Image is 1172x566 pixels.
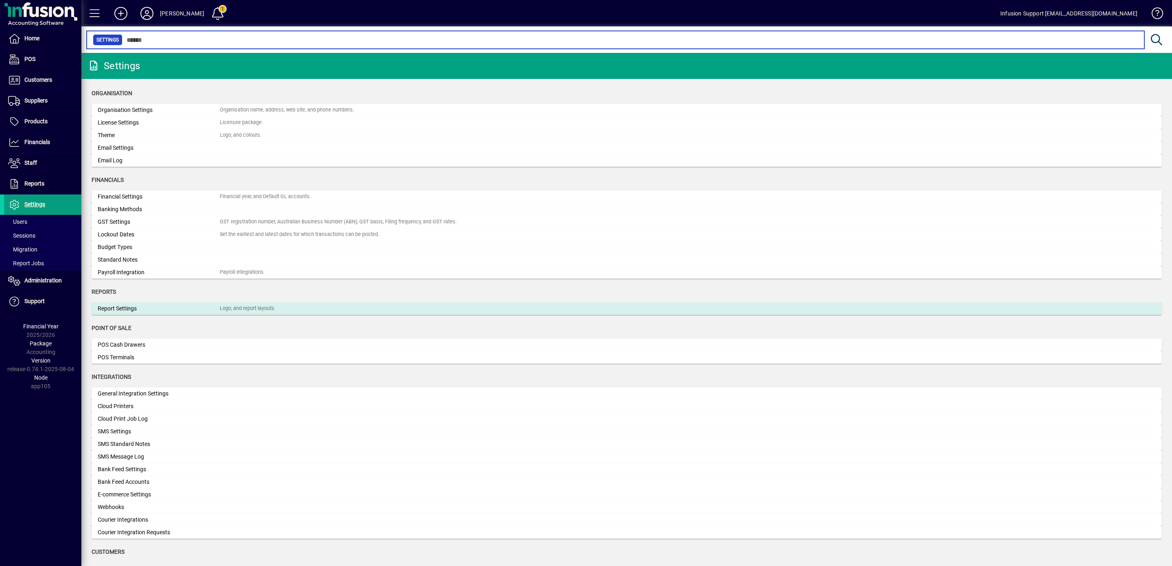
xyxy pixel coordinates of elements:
div: Bank Feed Settings [98,465,220,474]
a: Budget Types [92,241,1162,253]
div: Organisation name, address, web site, and phone numbers. [220,106,354,114]
a: Standard Notes [92,253,1162,266]
a: Payroll IntegrationPayroll Integrations [92,266,1162,279]
span: Administration [24,277,62,284]
div: GST registration number, Australian Business Number (ABN), GST basis, Filing frequency, and GST r... [220,218,457,226]
a: Webhooks [92,501,1162,514]
a: Support [4,291,81,312]
div: Cloud Printers [98,402,220,411]
span: Migration [8,246,37,253]
a: Home [4,28,81,49]
a: Knowledge Base [1146,2,1162,28]
div: Email Settings [98,144,220,152]
a: Courier Integration Requests [92,526,1162,539]
div: Infusion Support [EMAIL_ADDRESS][DOMAIN_NAME] [1000,7,1137,20]
div: Logo, and colours. [220,131,261,139]
button: Profile [134,6,160,21]
div: Financial Settings [98,192,220,201]
span: Organisation [92,90,132,96]
span: Sessions [8,232,35,239]
a: Suppliers [4,91,81,111]
div: Standard Notes [98,256,220,264]
span: Support [24,298,45,304]
div: SMS Settings [98,427,220,436]
div: Budget Types [98,243,220,251]
a: Report SettingsLogo, and report layouts. [92,302,1162,315]
span: Version [31,357,50,364]
a: Migration [4,243,81,256]
a: General Integration Settings [92,387,1162,400]
div: SMS Message Log [98,452,220,461]
a: SMS Message Log [92,450,1162,463]
div: Lockout Dates [98,230,220,239]
a: Courier Integrations [92,514,1162,526]
div: Theme [98,131,220,140]
span: Node [34,374,48,381]
span: Financials [92,177,124,183]
div: Bank Feed Accounts [98,478,220,486]
div: [PERSON_NAME] [160,7,204,20]
span: Integrations [92,374,131,380]
a: Users [4,215,81,229]
a: Cloud Print Job Log [92,413,1162,425]
div: Logo, and report layouts. [220,305,276,313]
div: Financial year, and Default GL accounts. [220,193,311,201]
div: Courier Integrations [98,516,220,524]
span: Suppliers [24,97,48,104]
a: Sessions [4,229,81,243]
a: Customers [4,70,81,90]
a: POS [4,49,81,70]
a: Cloud Printers [92,400,1162,413]
span: Users [8,219,27,225]
a: Financials [4,132,81,153]
a: Administration [4,271,81,291]
a: Banking Methods [92,203,1162,216]
div: Licensee package. [220,119,263,127]
span: Settings [96,36,119,44]
div: Payroll Integration [98,268,220,277]
div: Payroll Integrations [220,269,264,276]
a: E-commerce Settings [92,488,1162,501]
span: Home [24,35,39,42]
a: Reports [4,174,81,194]
a: Organisation SettingsOrganisation name, address, web site, and phone numbers. [92,104,1162,116]
a: Email Log [92,154,1162,167]
div: License Settings [98,118,220,127]
span: Point of Sale [92,325,131,331]
span: Products [24,118,48,125]
a: Lockout DatesSet the earliest and latest dates for which transactions can be posted. [92,228,1162,241]
div: Set the earliest and latest dates for which transactions can be posted. [220,231,379,238]
div: POS Terminals [98,353,220,362]
div: General Integration Settings [98,389,220,398]
span: Package [30,340,52,347]
span: Reports [92,288,116,295]
a: Staff [4,153,81,173]
div: Banking Methods [98,205,220,214]
a: Products [4,111,81,132]
a: License SettingsLicensee package. [92,116,1162,129]
a: ThemeLogo, and colours. [92,129,1162,142]
a: POS Terminals [92,351,1162,364]
a: POS Cash Drawers [92,339,1162,351]
div: Courier Integration Requests [98,528,220,537]
div: SMS Standard Notes [98,440,220,448]
span: POS [24,56,35,62]
div: Email Log [98,156,220,165]
a: Financial SettingsFinancial year, and Default GL accounts. [92,190,1162,203]
span: Settings [24,201,45,208]
a: GST SettingsGST registration number, Australian Business Number (ABN), GST basis, Filing frequenc... [92,216,1162,228]
div: Cloud Print Job Log [98,415,220,423]
div: Webhooks [98,503,220,511]
span: Financials [24,139,50,145]
div: Report Settings [98,304,220,313]
div: Settings [87,59,140,72]
span: Report Jobs [8,260,44,267]
a: Report Jobs [4,256,81,270]
a: Bank Feed Accounts [92,476,1162,488]
a: SMS Standard Notes [92,438,1162,450]
a: Bank Feed Settings [92,463,1162,476]
div: POS Cash Drawers [98,341,220,349]
span: Reports [24,180,44,187]
span: Staff [24,160,37,166]
div: Organisation Settings [98,106,220,114]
